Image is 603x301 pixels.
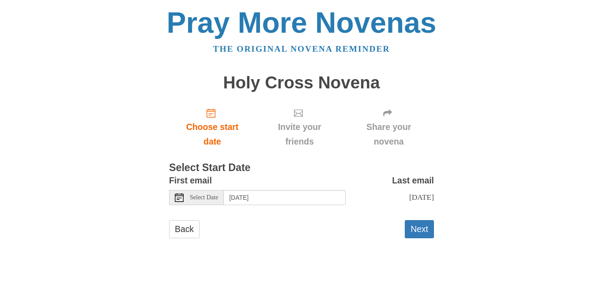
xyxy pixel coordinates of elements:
[169,173,212,188] label: First email
[256,101,343,153] div: Click "Next" to confirm your start date first.
[169,101,256,153] a: Choose start date
[190,194,218,201] span: Select Date
[213,44,390,53] a: The original novena reminder
[264,120,335,149] span: Invite your friends
[352,120,425,149] span: Share your novena
[409,193,434,202] span: [DATE]
[169,220,200,238] a: Back
[178,120,247,149] span: Choose start date
[169,73,434,92] h1: Holy Cross Novena
[169,162,434,174] h3: Select Start Date
[167,6,437,39] a: Pray More Novenas
[343,101,434,153] div: Click "Next" to confirm your start date first.
[405,220,434,238] button: Next
[392,173,434,188] label: Last email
